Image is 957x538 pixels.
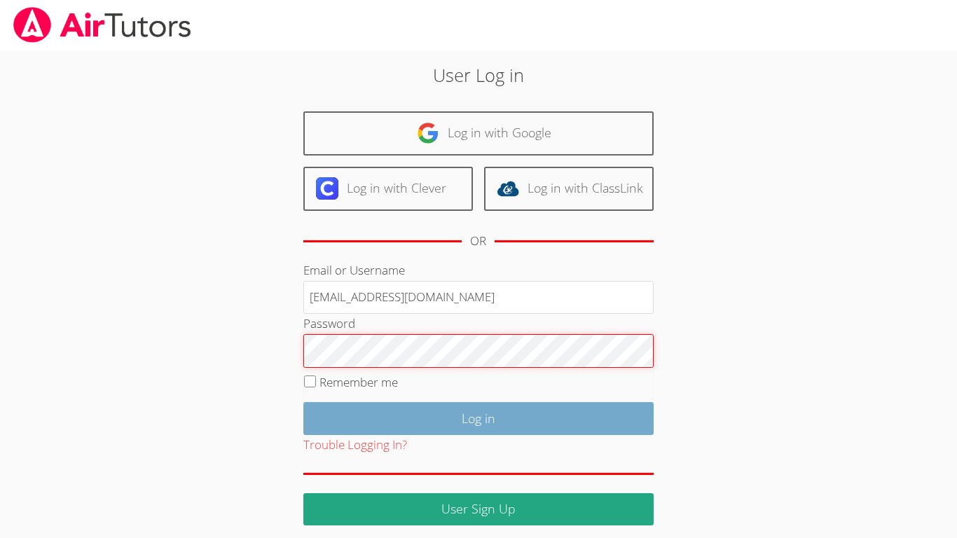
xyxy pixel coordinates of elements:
[417,122,439,144] img: google-logo-50288ca7cdecda66e5e0955fdab243c47b7ad437acaf1139b6f446037453330a.svg
[303,315,355,331] label: Password
[303,167,473,211] a: Log in with Clever
[319,374,398,390] label: Remember me
[303,111,654,156] a: Log in with Google
[470,231,486,251] div: OR
[484,167,654,211] a: Log in with ClassLink
[303,262,405,278] label: Email or Username
[303,493,654,526] a: User Sign Up
[220,62,737,88] h2: User Log in
[303,402,654,435] input: Log in
[12,7,193,43] img: airtutors_banner-c4298cdbf04f3fff15de1276eac7730deb9818008684d7c2e4769d2f7ddbe033.png
[316,177,338,200] img: clever-logo-6eab21bc6e7a338710f1a6ff85c0baf02591cd810cc4098c63d3a4b26e2feb20.svg
[303,435,407,455] button: Trouble Logging In?
[497,177,519,200] img: classlink-logo-d6bb404cc1216ec64c9a2012d9dc4662098be43eaf13dc465df04b49fa7ab582.svg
